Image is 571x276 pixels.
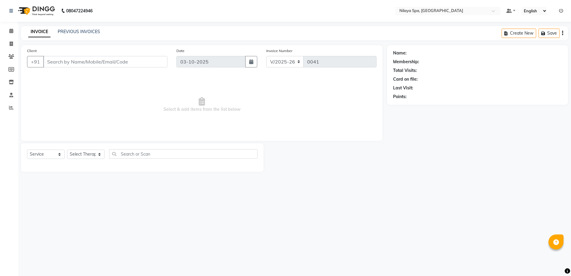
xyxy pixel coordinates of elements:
[539,29,560,38] button: Save
[266,48,292,54] label: Invoice Number
[393,76,418,82] div: Card on file:
[393,94,407,100] div: Points:
[27,75,377,135] span: Select & add items from the list below
[27,56,44,67] button: +91
[109,149,258,159] input: Search or Scan
[15,2,56,19] img: logo
[393,59,419,65] div: Membership:
[393,67,417,74] div: Total Visits:
[27,48,37,54] label: Client
[176,48,185,54] label: Date
[58,29,100,34] a: PREVIOUS INVOICES
[502,29,536,38] button: Create New
[66,2,93,19] b: 08047224946
[28,26,50,37] a: INVOICE
[393,85,413,91] div: Last Visit:
[393,50,407,56] div: Name:
[43,56,167,67] input: Search by Name/Mobile/Email/Code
